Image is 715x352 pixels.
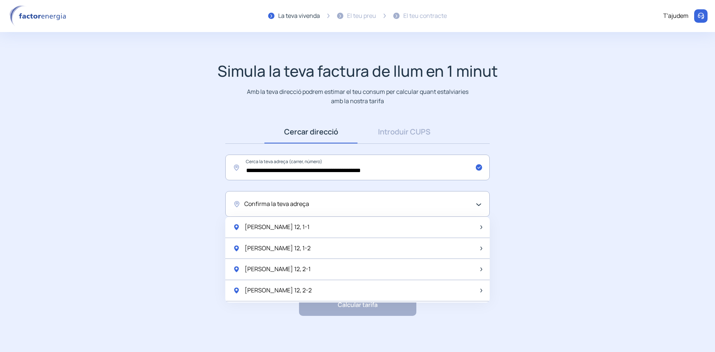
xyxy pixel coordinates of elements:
[233,245,240,252] img: location-pin-green.svg
[347,11,376,21] div: El teu preu
[403,11,447,21] div: El teu contracte
[357,120,451,143] a: Introduir CUPS
[233,287,240,294] img: location-pin-green.svg
[233,266,240,273] img: location-pin-green.svg
[663,11,689,21] div: T'ajudem
[264,120,357,143] a: Cercar direcció
[480,225,482,229] img: arrow-next-item.svg
[245,286,312,295] span: [PERSON_NAME] 12, 2-2
[278,11,320,21] div: La teva vivenda
[480,289,482,292] img: arrow-next-item.svg
[480,267,482,271] img: arrow-next-item.svg
[245,244,311,253] span: [PERSON_NAME] 12, 1-2
[244,199,309,209] span: Confirma la teva adreça
[245,222,309,232] span: [PERSON_NAME] 12, 1-1
[245,264,311,274] span: [PERSON_NAME] 12, 2-1
[233,223,240,231] img: location-pin-green.svg
[7,5,71,27] img: logo factor
[697,12,705,20] img: llamar
[245,87,470,105] p: Amb la teva direcció podrem estimar el teu consum per calcular quant estalviaries amb la nostra t...
[480,247,482,250] img: arrow-next-item.svg
[217,62,498,80] h1: Simula la teva factura de llum en 1 minut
